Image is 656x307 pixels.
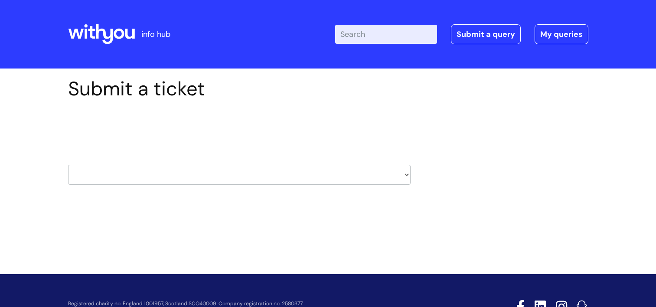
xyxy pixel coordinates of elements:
h1: Submit a ticket [68,77,411,101]
h2: Select issue type [68,121,411,137]
a: My queries [535,24,588,44]
a: Submit a query [451,24,521,44]
input: Search [335,25,437,44]
p: Registered charity no. England 1001957, Scotland SCO40009. Company registration no. 2580377 [68,301,455,307]
p: info hub [141,27,170,41]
